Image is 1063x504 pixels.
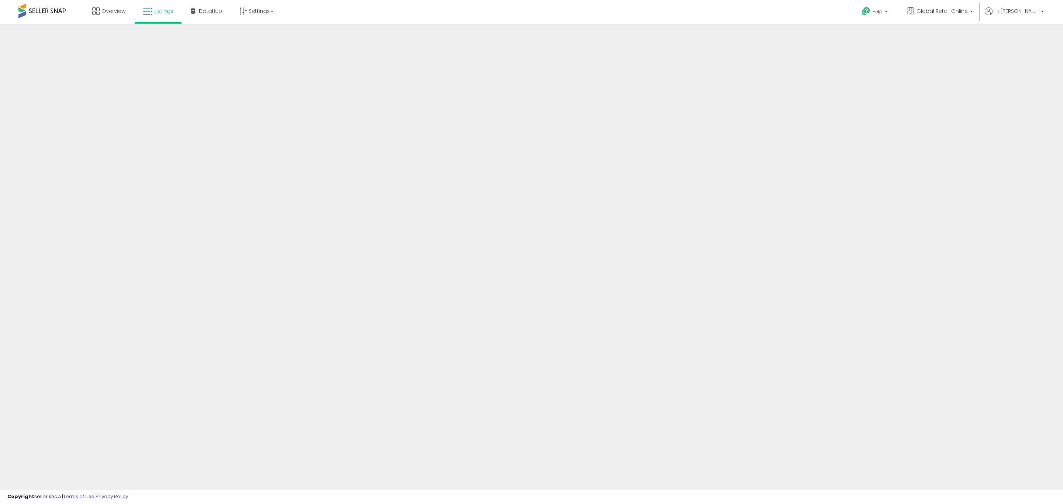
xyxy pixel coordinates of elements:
a: Help [856,1,895,24]
span: Help [873,8,883,15]
i: Get Help [861,7,871,16]
span: Overview [102,7,125,15]
span: DataHub [199,7,222,15]
span: Global Retail Online [916,7,968,15]
span: Hi [PERSON_NAME] [994,7,1039,15]
span: Listings [154,7,173,15]
a: Hi [PERSON_NAME] [985,7,1044,24]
